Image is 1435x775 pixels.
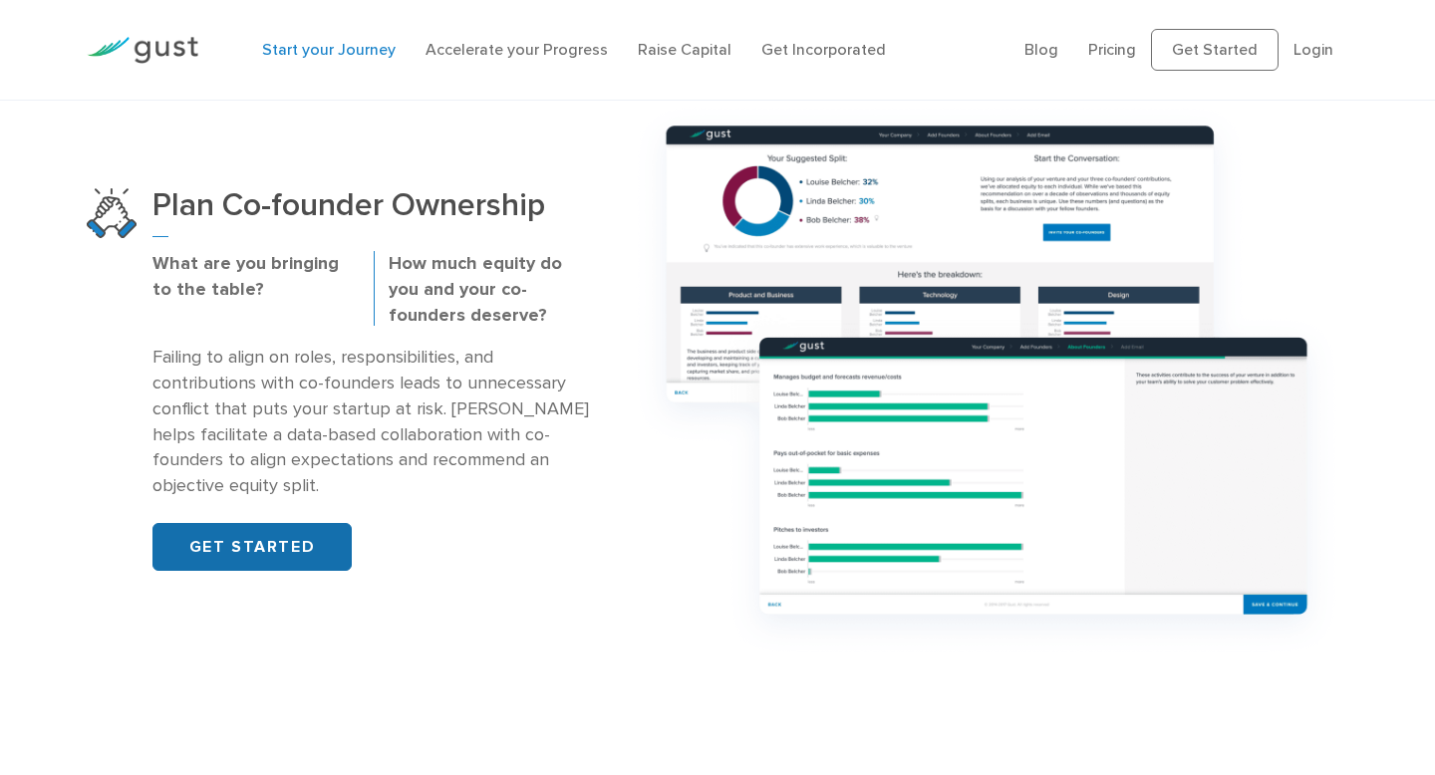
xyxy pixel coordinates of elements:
a: Raise Capital [638,40,731,59]
a: Login [1293,40,1333,59]
p: Failing to align on roles, responsibilities, and contributions with co-founders leads to unnecess... [152,345,595,499]
img: Gust Logo [87,37,198,64]
img: Group 1165 [625,95,1348,665]
a: Accelerate your Progress [426,40,608,59]
a: GET STARTED [152,523,352,571]
a: Get Started [1151,29,1279,71]
a: Pricing [1088,40,1136,59]
a: Get Incorporated [761,40,886,59]
h3: Plan Co-founder Ownership [152,188,595,237]
a: Blog [1024,40,1058,59]
p: How much equity do you and your co-founders deserve? [389,251,595,329]
a: Start your Journey [262,40,396,59]
p: What are you bringing to the table? [152,251,359,303]
img: Plan Co Founder Ownership [87,188,137,238]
